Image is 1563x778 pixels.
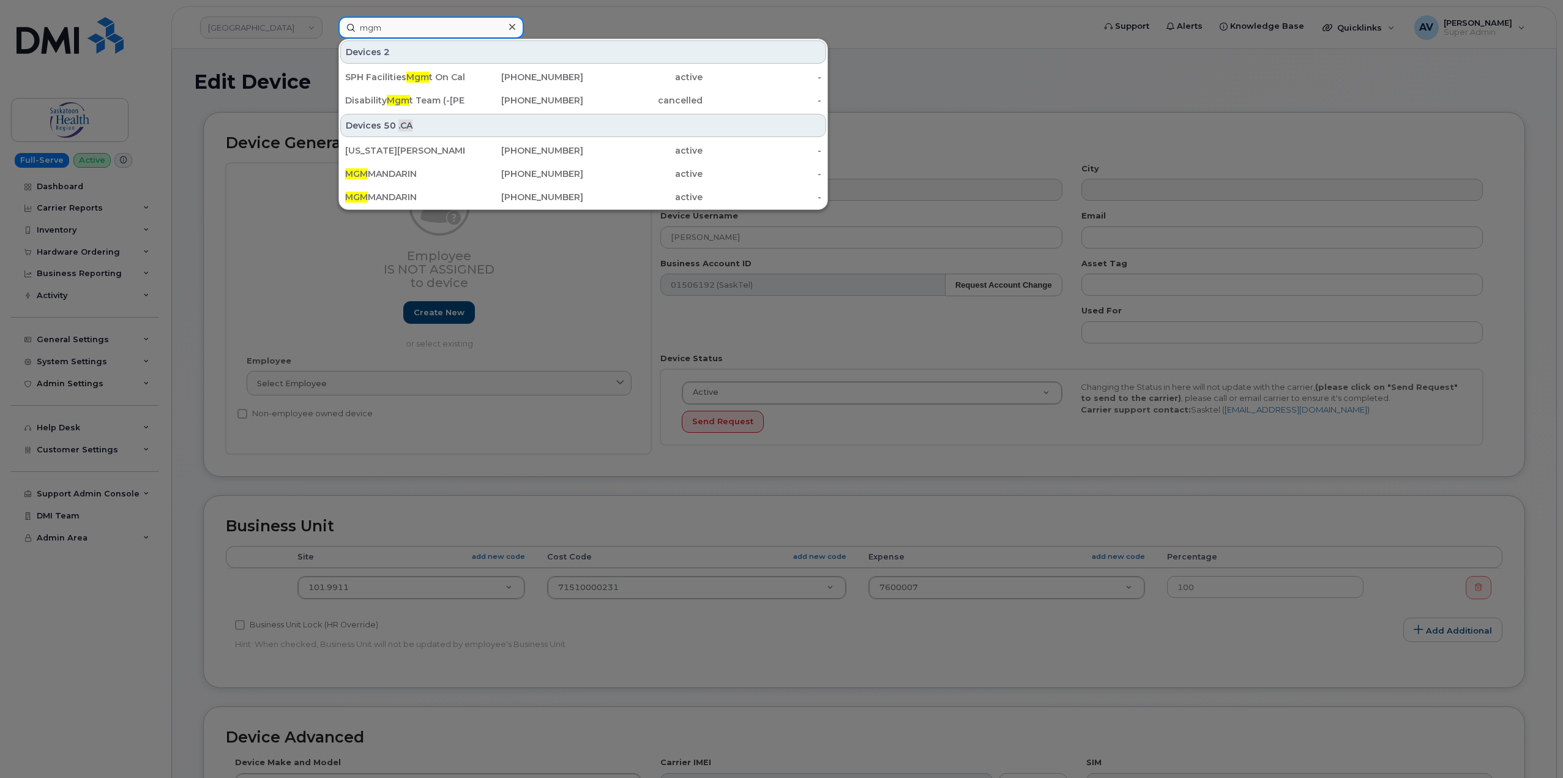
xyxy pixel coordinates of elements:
[398,119,412,132] span: .CA
[340,163,826,185] a: MGMMANDARIN[PHONE_NUMBER]active-
[340,186,826,208] a: MGMMANDARIN[PHONE_NUMBER]active-
[703,191,822,203] div: -
[384,119,396,132] span: 50
[387,95,409,106] span: Mgm
[345,168,464,180] div: MANDARIN
[345,94,464,107] div: Disability t Team (-[PERSON_NAME])
[703,168,822,180] div: -
[703,94,822,107] div: -
[345,144,464,157] div: [US_STATE][PERSON_NAME]
[340,89,826,111] a: DisabilityMgmt Team (-[PERSON_NAME])[PHONE_NUMBER]cancelled-
[583,71,703,83] div: active
[340,66,826,88] a: SPH FacilitiesMgmt On Call[PHONE_NUMBER]active-
[464,94,584,107] div: [PHONE_NUMBER]
[345,192,368,203] span: MGM
[1510,725,1554,769] iframe: Messenger Launcher
[583,168,703,180] div: active
[464,168,584,180] div: [PHONE_NUMBER]
[703,144,822,157] div: -
[340,40,826,64] div: Devices
[340,114,826,137] div: Devices
[406,72,429,83] span: Mgm
[345,168,368,179] span: MGM
[583,191,703,203] div: active
[464,191,584,203] div: [PHONE_NUMBER]
[345,71,464,83] div: SPH Facilities t On Call
[583,94,703,107] div: cancelled
[340,140,826,162] a: [US_STATE][PERSON_NAME][PHONE_NUMBER]active-
[583,144,703,157] div: active
[464,144,584,157] div: [PHONE_NUMBER]
[703,71,822,83] div: -
[464,71,584,83] div: [PHONE_NUMBER]
[345,191,464,203] div: MANDARIN
[384,46,390,58] span: 2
